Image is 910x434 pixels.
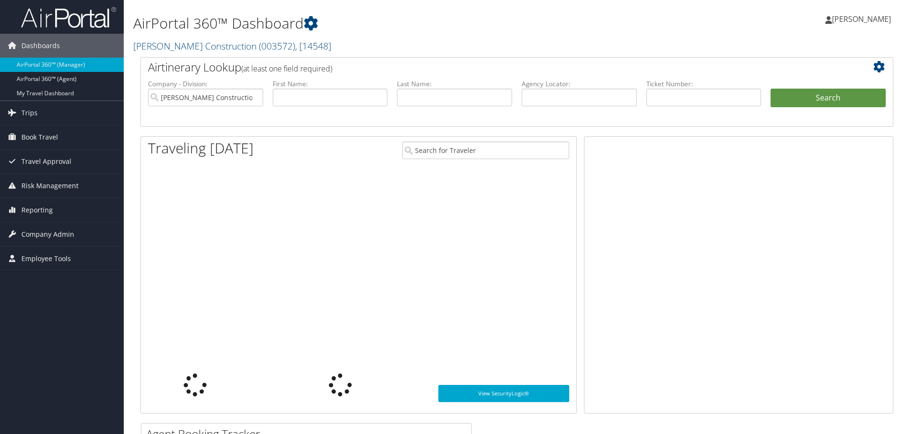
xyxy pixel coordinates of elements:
a: View SecurityLogic® [438,385,569,402]
span: (at least one field required) [241,63,332,74]
span: Book Travel [21,125,58,149]
span: Dashboards [21,34,60,58]
span: Travel Approval [21,150,71,173]
label: Agency Locator: [522,79,637,89]
img: airportal-logo.png [21,6,116,29]
h2: Airtinerary Lookup [148,59,823,75]
span: , [ 14548 ] [295,40,331,52]
h1: AirPortal 360™ Dashboard [133,13,645,33]
span: Company Admin [21,222,74,246]
a: [PERSON_NAME] [825,5,900,33]
h1: Traveling [DATE] [148,138,254,158]
input: Search for Traveler [402,141,569,159]
label: First Name: [273,79,388,89]
span: Reporting [21,198,53,222]
span: Trips [21,101,38,125]
span: ( 003572 ) [259,40,295,52]
span: Risk Management [21,174,79,198]
button: Search [771,89,886,108]
label: Ticket Number: [646,79,762,89]
label: Last Name: [397,79,512,89]
label: Company - Division: [148,79,263,89]
a: [PERSON_NAME] Construction [133,40,331,52]
span: [PERSON_NAME] [832,14,891,24]
span: Employee Tools [21,247,71,271]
